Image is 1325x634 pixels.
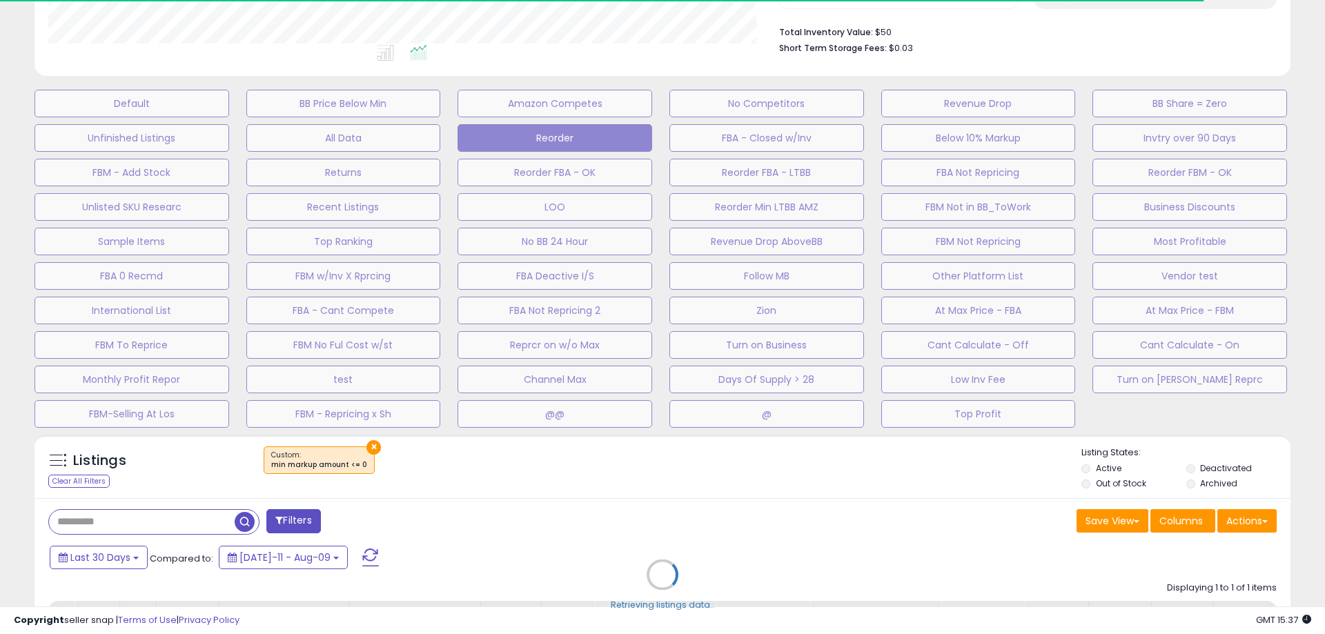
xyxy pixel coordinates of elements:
button: FBA - Cant Compete [246,297,441,324]
button: FBM - Add Stock [35,159,229,186]
button: Below 10% Markup [881,124,1076,152]
button: At Max Price - FBM [1092,297,1287,324]
button: FBM w/Inv X Rprcing [246,262,441,290]
button: Reorder [458,124,652,152]
li: $50 [779,23,1266,39]
button: @@ [458,400,652,428]
button: Vendor test [1092,262,1287,290]
button: Follow MB [669,262,864,290]
button: Revenue Drop AboveBB [669,228,864,255]
button: Turn on [PERSON_NAME] Reprc [1092,366,1287,393]
button: Monthly Profit Repor [35,366,229,393]
button: Channel Max [458,366,652,393]
button: Other Platform List [881,262,1076,290]
button: LOO [458,193,652,221]
button: Zion [669,297,864,324]
button: Cant Calculate - Off [881,331,1076,359]
b: Short Term Storage Fees: [779,42,887,54]
span: $0.03 [889,41,913,55]
button: All Data [246,124,441,152]
button: Business Discounts [1092,193,1287,221]
button: Returns [246,159,441,186]
button: FBM No Ful Cost w/st [246,331,441,359]
button: Revenue Drop [881,90,1076,117]
button: Amazon Competes [458,90,652,117]
button: Reorder FBA - OK [458,159,652,186]
b: Total Inventory Value: [779,26,873,38]
button: Reprcr on w/o Max [458,331,652,359]
button: FBA - Closed w/Inv [669,124,864,152]
button: FBM Not Repricing [881,228,1076,255]
button: Turn on Business [669,331,864,359]
button: Sample Items [35,228,229,255]
button: FBA Not Repricing 2 [458,297,652,324]
button: Unlisted SKU Researc [35,193,229,221]
button: Reorder FBM - OK [1092,159,1287,186]
button: FBM - Repricing x Sh [246,400,441,428]
button: No Competitors [669,90,864,117]
button: Top Profit [881,400,1076,428]
button: BB Price Below Min [246,90,441,117]
button: At Max Price - FBA [881,297,1076,324]
button: Cant Calculate - On [1092,331,1287,359]
button: FBA 0 Recmd [35,262,229,290]
button: Reorder FBA - LTBB [669,159,864,186]
button: Days Of Supply > 28 [669,366,864,393]
button: Most Profitable [1092,228,1287,255]
button: test [246,366,441,393]
button: International List [35,297,229,324]
button: No BB 24 Hour [458,228,652,255]
button: Unfinished Listings [35,124,229,152]
strong: Copyright [14,613,64,626]
button: FBM-Selling At Los [35,400,229,428]
button: Low Inv Fee [881,366,1076,393]
button: FBM Not in BB_ToWork [881,193,1076,221]
button: Invtry over 90 Days [1092,124,1287,152]
button: BB Share = Zero [1092,90,1287,117]
button: FBA Not Repricing [881,159,1076,186]
div: Retrieving listings data.. [611,599,714,611]
button: Default [35,90,229,117]
button: Recent Listings [246,193,441,221]
button: @ [669,400,864,428]
button: FBM To Reprice [35,331,229,359]
button: Top Ranking [246,228,441,255]
button: Reorder Min LTBB AMZ [669,193,864,221]
div: seller snap | | [14,614,239,627]
button: FBA Deactive I/S [458,262,652,290]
